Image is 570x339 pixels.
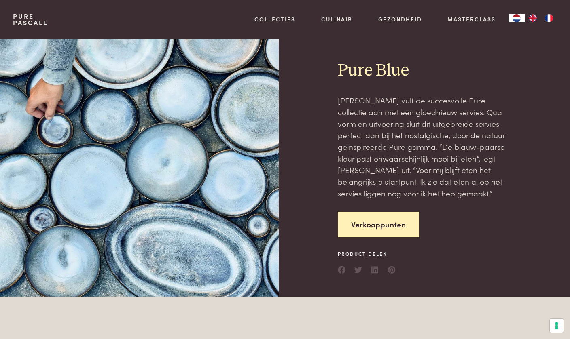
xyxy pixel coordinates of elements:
[13,13,48,26] a: PurePascale
[509,14,557,22] aside: Language selected: Nederlands
[321,15,352,23] a: Culinair
[338,60,511,82] h2: Pure Blue
[338,250,396,257] span: Product delen
[525,14,541,22] a: EN
[541,14,557,22] a: FR
[338,212,419,237] a: Verkooppunten
[550,319,564,333] button: Uw voorkeuren voor toestemming voor trackingtechnologieën
[338,95,511,199] p: [PERSON_NAME] vult de succesvolle Pure collectie aan met een gloednieuw servies. Qua vorm en uitv...
[447,15,496,23] a: Masterclass
[509,14,525,22] div: Language
[525,14,557,22] ul: Language list
[254,15,295,23] a: Collecties
[509,14,525,22] a: NL
[378,15,422,23] a: Gezondheid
